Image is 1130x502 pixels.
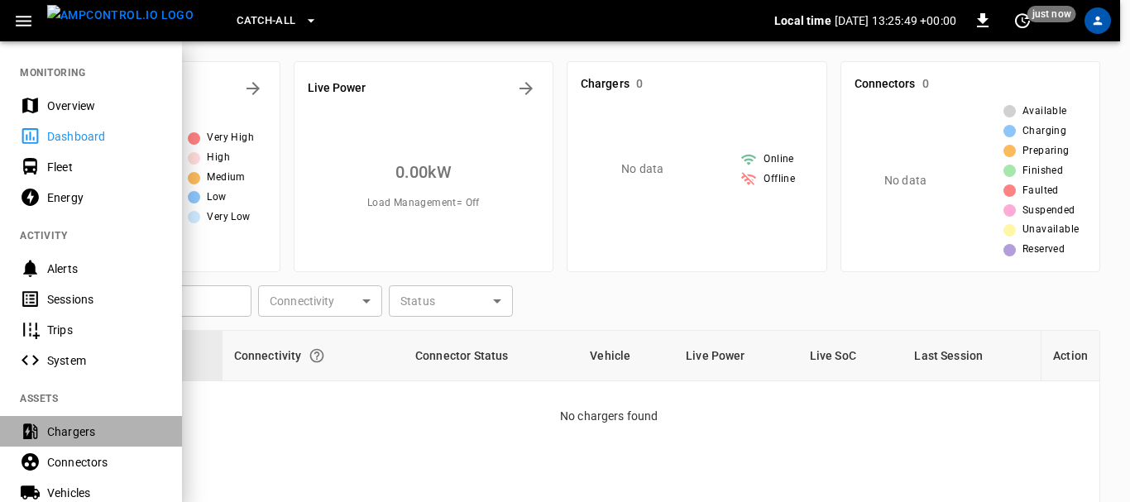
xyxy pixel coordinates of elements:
[47,352,162,369] div: System
[1085,7,1111,34] div: profile-icon
[835,12,956,29] p: [DATE] 13:25:49 +00:00
[47,454,162,471] div: Connectors
[47,423,162,440] div: Chargers
[47,189,162,206] div: Energy
[774,12,831,29] p: Local time
[47,261,162,277] div: Alerts
[47,322,162,338] div: Trips
[237,12,295,31] span: Catch-all
[1009,7,1036,34] button: set refresh interval
[47,485,162,501] div: Vehicles
[47,159,162,175] div: Fleet
[47,128,162,145] div: Dashboard
[1027,6,1076,22] span: just now
[47,291,162,308] div: Sessions
[47,98,162,114] div: Overview
[47,5,194,26] img: ampcontrol.io logo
